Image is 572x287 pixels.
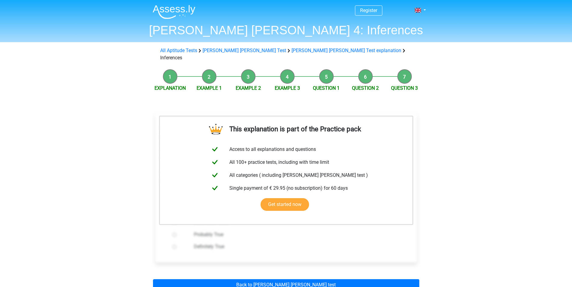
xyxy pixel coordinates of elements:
[158,47,414,61] div: Inferences
[154,85,186,91] a: Explanation
[194,243,398,250] label: Definitely True
[160,48,197,53] a: All Aptitude Tests
[156,120,417,190] div: [PERSON_NAME] was always top of the class in math. She is still very good at math, but if she wan...
[275,85,300,91] a: Example 3
[313,85,340,91] a: Question 1
[203,48,286,53] a: [PERSON_NAME] [PERSON_NAME] Test
[391,85,418,91] a: Question 3
[236,85,261,91] a: Example 2
[360,8,377,13] a: Register
[153,5,195,19] img: Assessly
[197,85,222,91] a: Example 1
[352,85,379,91] a: Question 2
[292,48,401,53] a: [PERSON_NAME] [PERSON_NAME] Test explanation
[261,198,309,211] a: Get started now
[148,23,424,37] h1: [PERSON_NAME] [PERSON_NAME] 4: Inferences
[194,231,398,238] label: Probably True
